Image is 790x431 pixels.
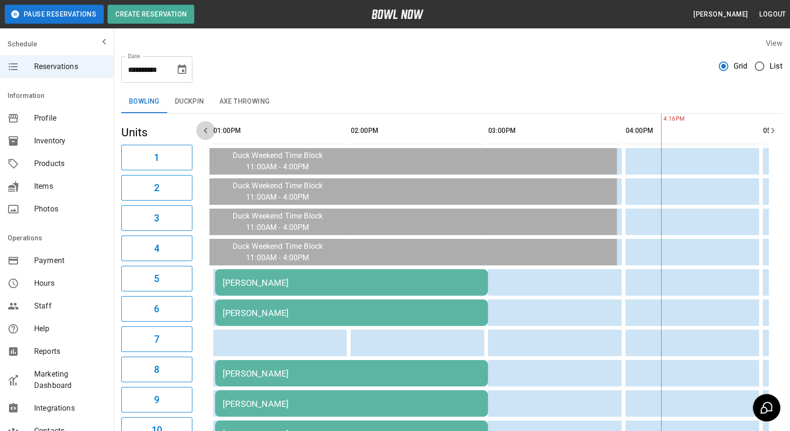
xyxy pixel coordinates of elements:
[154,271,159,286] h6: 5
[154,150,159,165] h6: 1
[108,5,194,24] button: Create Reservation
[121,326,192,352] button: 7
[154,211,159,226] h6: 3
[34,135,106,147] span: Inventory
[121,90,167,113] button: Bowling
[34,61,106,72] span: Reservations
[34,369,106,391] span: Marketing Dashboard
[661,114,663,124] span: 4:16PM
[154,241,159,256] h6: 4
[121,236,192,261] button: 4
[756,6,790,23] button: Logout
[154,301,159,317] h6: 6
[34,203,106,215] span: Photos
[154,332,159,347] h6: 7
[223,308,481,318] div: [PERSON_NAME]
[34,403,106,414] span: Integrations
[34,255,106,266] span: Payment
[690,6,752,23] button: [PERSON_NAME]
[372,9,424,19] img: logo
[167,90,212,113] button: Duckpin
[121,205,192,231] button: 3
[770,61,782,72] span: List
[121,387,192,413] button: 9
[223,278,481,288] div: [PERSON_NAME]
[154,392,159,407] h6: 9
[223,369,481,378] div: [PERSON_NAME]
[213,117,347,144] th: 01:00PM
[121,296,192,322] button: 6
[34,181,106,192] span: Items
[154,362,159,377] h6: 8
[34,300,106,312] span: Staff
[121,175,192,201] button: 2
[223,399,481,409] div: [PERSON_NAME]
[212,90,278,113] button: Axe Throwing
[34,323,106,334] span: Help
[121,357,192,382] button: 8
[766,39,782,48] label: View
[121,90,782,113] div: inventory tabs
[34,158,106,169] span: Products
[121,266,192,291] button: 5
[34,346,106,357] span: Reports
[5,5,104,24] button: Pause Reservations
[154,180,159,195] h6: 2
[173,60,191,79] button: Choose date, selected date is Sep 14, 2025
[34,113,106,124] span: Profile
[121,145,192,170] button: 1
[34,278,106,289] span: Hours
[121,125,192,140] h5: Units
[734,61,748,72] span: Grid
[351,117,484,144] th: 02:00PM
